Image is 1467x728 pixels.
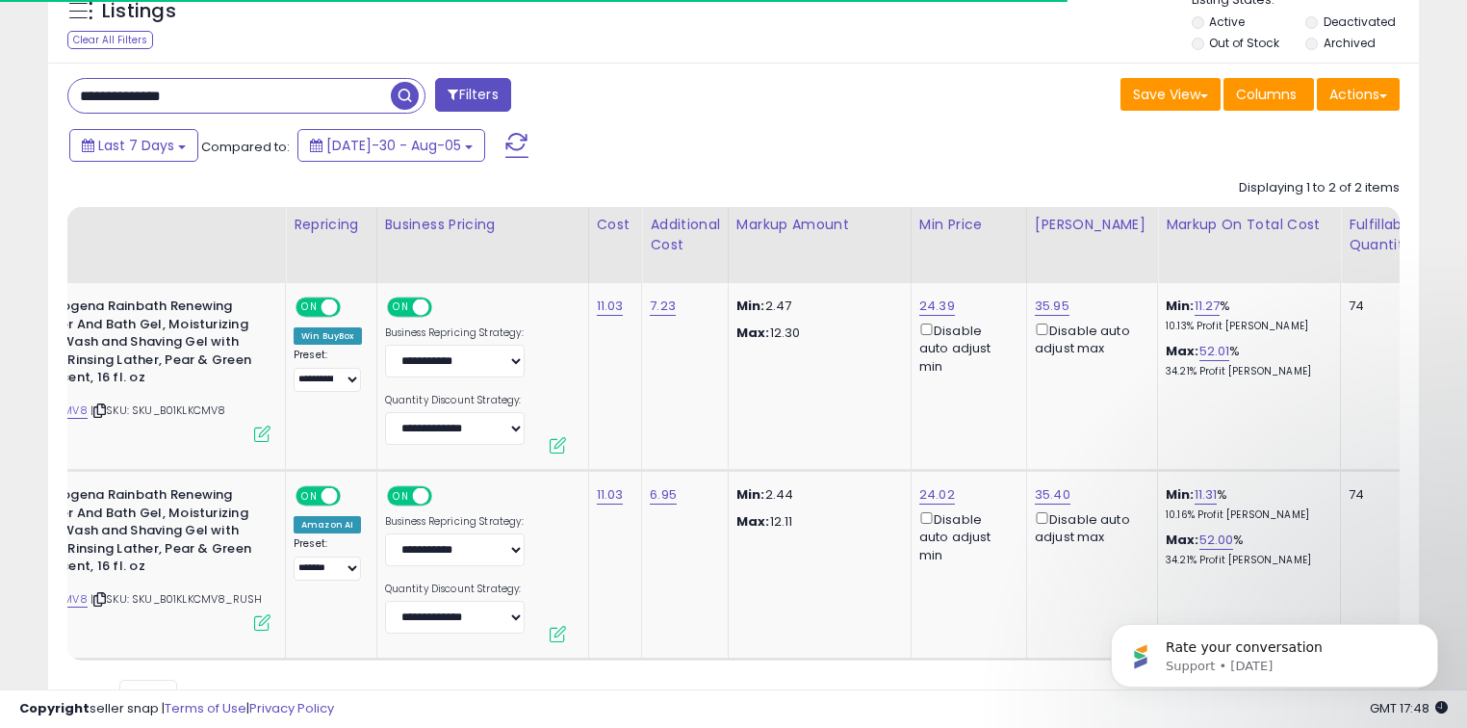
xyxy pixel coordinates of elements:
[1195,485,1218,505] a: 11.31
[1035,508,1143,546] div: Disable auto adjust max
[1199,342,1230,361] a: 52.01
[1166,342,1199,360] b: Max:
[1166,485,1195,504] b: Min:
[69,129,198,162] button: Last 7 Days
[1035,297,1069,316] a: 35.95
[1195,297,1221,316] a: 11.27
[294,327,362,345] div: Win BuyBox
[389,488,413,505] span: ON
[385,326,525,340] label: Business Repricing Strategy:
[67,31,153,49] div: Clear All Filters
[1166,554,1325,567] p: 34.21% Profit [PERSON_NAME]
[597,215,634,235] div: Cost
[1199,531,1234,550] a: 52.00
[385,394,525,407] label: Quantity Discount Strategy:
[385,515,525,529] label: Business Repricing Strategy:
[1166,297,1195,315] b: Min:
[919,485,955,505] a: 24.02
[428,488,459,505] span: OFF
[389,299,413,316] span: ON
[1166,343,1325,378] div: %
[650,215,720,255] div: Additional Cost
[297,299,322,316] span: ON
[338,299,369,316] span: OFF
[1166,298,1325,333] div: %
[326,136,461,155] span: [DATE]-30 - Aug-05
[294,215,369,235] div: Repricing
[597,485,624,505] a: 11.03
[736,512,770,531] strong: Max:
[1082,584,1467,718] iframe: Intercom notifications message
[385,215,580,235] div: Business Pricing
[1349,298,1408,315] div: 74
[249,699,334,717] a: Privacy Policy
[25,298,259,392] b: Neutrogena Rainbath Renewing Shower And Bath Gel, Moisturizing Body Wash and Shaving Gel with Cle...
[1209,13,1245,30] label: Active
[1166,365,1325,378] p: 34.21% Profit [PERSON_NAME]
[98,136,174,155] span: Last 7 Days
[1209,35,1279,51] label: Out of Stock
[1223,78,1314,111] button: Columns
[294,516,361,533] div: Amazon AI
[736,324,770,342] strong: Max:
[338,488,369,505] span: OFF
[736,485,765,504] strong: Min:
[1120,78,1221,111] button: Save View
[428,299,459,316] span: OFF
[1158,207,1341,283] th: The percentage added to the cost of goods (COGS) that forms the calculator for Min & Max prices.
[1035,320,1143,357] div: Disable auto adjust max
[1166,215,1332,235] div: Markup on Total Cost
[919,215,1018,235] div: Min Price
[736,297,765,315] strong: Min:
[1324,13,1396,30] label: Deactivated
[435,78,510,112] button: Filters
[736,298,896,315] p: 2.47
[385,583,525,596] label: Quantity Discount Strategy:
[736,325,896,342] p: 12.30
[1349,215,1415,255] div: Fulfillable Quantity
[1035,215,1149,235] div: [PERSON_NAME]
[297,488,322,505] span: ON
[1166,320,1325,333] p: 10.13% Profit [PERSON_NAME]
[1035,485,1070,505] a: 35.40
[294,537,362,581] div: Preset:
[1349,486,1408,504] div: 74
[650,297,676,316] a: 7.23
[1166,531,1199,549] b: Max:
[736,215,903,235] div: Markup Amount
[1239,179,1400,197] div: Displaying 1 to 2 of 2 items
[90,591,262,607] span: | SKU: SKU_B01KLKCMV8_RUSH
[201,138,290,156] span: Compared to:
[919,508,1012,564] div: Disable auto adjust min
[597,297,624,316] a: 11.03
[82,686,220,704] span: Show: entries
[25,486,259,581] b: Neutrogena Rainbath Renewing Shower And Bath Gel, Moisturizing Body Wash and Shaving Gel with Cle...
[736,486,896,504] p: 2.44
[1317,78,1400,111] button: Actions
[919,320,1012,376] div: Disable auto adjust min
[650,485,677,505] a: 6.95
[919,297,955,316] a: 24.39
[1166,532,1325,567] div: %
[1166,486,1325,522] div: %
[19,700,334,718] div: seller snap | |
[1324,35,1376,51] label: Archived
[90,403,226,418] span: | SKU: SKU_B01KLKCMV8
[1236,85,1297,104] span: Columns
[294,349,362,392] div: Preset:
[1166,508,1325,522] p: 10.16% Profit [PERSON_NAME]
[297,129,485,162] button: [DATE]-30 - Aug-05
[165,699,246,717] a: Terms of Use
[736,513,896,531] p: 12.11
[19,699,90,717] strong: Copyright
